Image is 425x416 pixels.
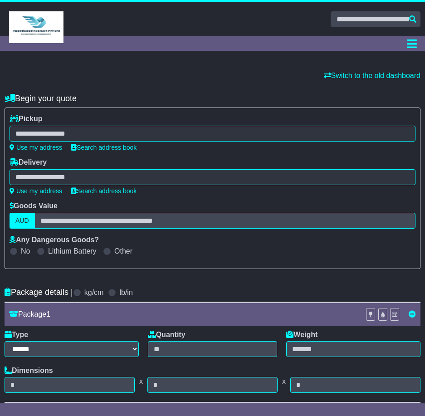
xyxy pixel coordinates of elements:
[10,201,58,210] label: Goods Value
[84,288,104,297] label: kg/cm
[5,94,420,103] h4: Begin your quote
[21,247,30,255] label: No
[10,187,62,195] a: Use my address
[135,377,147,386] span: x
[46,310,50,318] span: 1
[5,330,28,339] label: Type
[119,288,132,297] label: lb/in
[10,213,35,229] label: AUD
[71,187,137,195] a: Search address book
[5,310,361,318] div: Package
[10,144,62,151] a: Use my address
[5,288,73,297] h4: Package details |
[114,247,132,255] label: Other
[5,366,53,375] label: Dimensions
[409,310,416,318] a: Remove this item
[48,247,97,255] label: Lithium Battery
[403,36,420,51] button: Toggle navigation
[10,235,99,244] label: Any Dangerous Goods?
[286,330,318,339] label: Weight
[10,114,42,123] label: Pickup
[278,377,290,386] span: x
[148,330,186,339] label: Quantity
[9,11,64,43] img: Thorogood Freight Pty Ltd
[10,158,47,166] label: Delivery
[71,144,137,151] a: Search address book
[324,72,420,79] a: Switch to the old dashboard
